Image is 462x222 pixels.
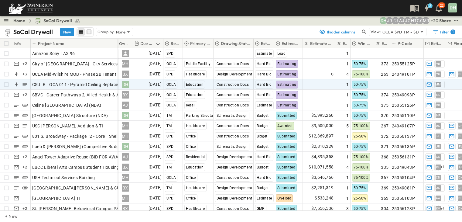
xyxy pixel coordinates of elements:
[217,103,249,107] span: Construction Docs
[166,72,174,76] span: SPD
[346,61,349,67] span: 1
[122,205,129,212] div: BX
[166,82,176,87] span: OCLA
[32,154,126,160] span: Angel Tower Adaptive Reuse (BID FOR AWARD)
[85,28,93,36] button: kanban view
[155,40,161,47] button: Sort
[122,174,129,181] div: MH
[422,17,429,24] div: Meghana Raj (meghana.raj@swinerton.com)
[217,72,252,76] span: Design Development
[354,93,366,97] span: 50-75%
[447,3,458,13] button: DH
[354,72,369,76] span: 75-100%
[439,18,451,24] div: Share
[119,35,130,52] div: Owner
[392,92,415,98] span: 25049093P
[277,175,296,180] span: Submitted
[346,133,349,139] span: 1
[186,155,205,159] span: Residential
[149,112,162,119] span: [DATE]
[392,185,415,191] span: 25049081P
[309,133,334,140] span: $12,369,897
[392,144,415,150] span: 25056136P
[149,91,162,98] span: [DATE]
[277,165,296,169] span: Submitted
[354,165,369,169] span: 75-100%
[116,29,126,35] p: None
[380,17,387,24] div: Daryll Hayward (daryll.hayward@swinerton.com)
[382,29,419,35] p: OCLA SPD TM - SD
[354,134,366,138] span: 25-50%
[257,72,272,76] span: Hard Bid
[343,40,347,47] p: Estimate Round
[346,206,349,212] span: 3
[186,196,196,200] span: Office
[186,134,196,138] span: Office
[32,164,119,170] span: LBCC Liberal Arts Campus Student Housing
[149,143,162,150] span: [DATE]
[166,103,176,107] span: OCLA
[257,62,272,66] span: Hard Bid
[429,3,431,8] h6: 2
[217,206,249,211] span: Construction Docs
[186,103,196,107] span: Retail
[381,71,388,77] span: 263
[43,18,72,24] span: SoCal Drywall
[13,28,53,36] p: SoCal Drywall
[315,195,334,202] span: $533,248
[32,61,135,67] span: City of [GEOGRAPHIC_DATA] - City Services Building
[354,113,366,118] span: 50-75%
[431,40,443,47] p: Estimate Lead
[381,133,388,139] span: 372
[354,144,366,149] span: 50-75%
[122,122,129,130] div: MH
[257,206,265,211] span: GMP
[166,51,174,56] span: SPD
[381,154,388,160] span: 368
[346,185,349,191] span: 1
[186,62,211,66] span: Public Facility
[398,17,405,24] div: Anthony Jimenez (anthony.jimenez@swinerton.com)
[354,196,366,200] span: 25-50%
[436,157,440,157] span: CG
[166,186,172,190] span: TM
[392,123,415,129] span: 24049107P
[166,196,174,200] span: SPD
[346,195,349,201] span: 1
[166,124,172,128] span: TM
[452,29,453,34] h6: 1
[392,154,415,160] span: 25056131P
[311,122,334,129] span: $9,500,000
[257,165,269,169] span: Budget
[217,175,249,180] span: Construction Docs
[277,206,296,211] span: Submitted
[392,102,415,108] span: 25055126P
[381,206,388,212] span: 304
[149,122,162,129] span: [DATE]
[122,133,129,140] div: MH
[32,144,125,150] span: Loeb & [PERSON_NAME] (Competitive Budget)
[381,92,388,98] span: 374
[32,50,75,57] span: Amazon Sony LAX 96
[186,186,205,190] span: Healthcare
[186,144,196,149] span: Office
[38,40,64,47] p: Project Name
[392,206,415,212] span: 25056123P
[257,82,272,87] span: Hard Bid
[21,71,29,78] div: + 3
[140,40,153,47] p: Due Date
[186,113,217,118] span: Parking Structure
[371,29,381,35] p: View:
[77,27,94,36] div: table view
[354,155,369,159] span: 75-100%
[277,124,293,128] span: Awarded
[32,206,122,212] span: St. [PERSON_NAME] Behavioral Campus PSH
[21,60,29,68] div: + 2
[381,144,388,150] span: 371
[190,40,210,47] p: Primary Market
[346,102,349,108] span: 1
[277,51,286,56] span: Lead
[433,29,455,35] div: Filter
